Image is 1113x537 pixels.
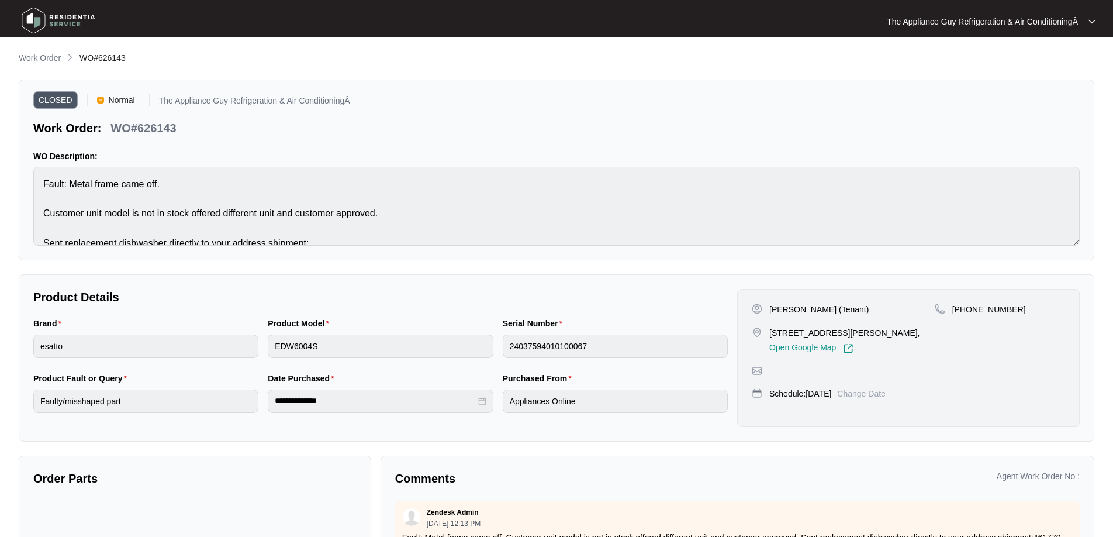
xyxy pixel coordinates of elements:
label: Date Purchased [268,373,338,384]
p: [PERSON_NAME] (Tenant) [769,304,869,315]
input: Date Purchased [275,395,475,407]
img: user-pin [752,304,762,314]
p: Work Order: [33,120,101,136]
input: Purchased From [503,390,728,413]
img: residentia service logo [18,3,99,38]
p: Comments [395,470,730,487]
span: WO#626143 [79,53,126,63]
p: WO#626143 [110,120,176,136]
span: Normal [104,91,140,109]
p: Schedule: [DATE] [769,388,831,400]
a: Work Order [16,52,63,65]
img: dropdown arrow [1088,19,1095,25]
img: Link-External [843,343,853,354]
p: [PHONE_NUMBER] [952,304,1026,315]
label: Product Fault or Query [33,373,132,384]
a: Open Google Map [769,343,853,354]
input: Brand [33,335,258,358]
label: Serial Number [503,318,567,329]
img: map-pin [752,388,762,398]
img: Vercel Logo [97,97,104,104]
input: Serial Number [503,335,728,358]
span: CLOSED [33,91,78,109]
p: [DATE] 12:13 PM [427,520,481,527]
p: Order Parts [33,470,357,487]
img: chevron-right [65,53,75,62]
p: The Appliance Guy Refrigeration & Air ConditioningÂ [159,97,350,109]
p: Change Date [837,388,886,400]
input: Product Model [268,335,493,358]
p: Work Order [19,52,61,64]
p: [STREET_ADDRESS][PERSON_NAME], [769,327,920,339]
p: The Appliance Guy Refrigeration & Air ConditioningÂ [887,16,1078,27]
textarea: Fault: Metal frame came off. Customer unit model is not in stock offered different unit and custo... [33,167,1080,246]
label: Product Model [268,318,334,329]
label: Brand [33,318,66,329]
label: Purchased From [503,373,576,384]
img: user.svg [403,508,420,526]
img: map-pin [752,327,762,338]
p: WO Description: [33,150,1080,162]
p: Zendesk Admin [427,508,479,517]
p: Product Details [33,289,728,305]
img: map-pin [935,304,945,314]
input: Product Fault or Query [33,390,258,413]
p: Agent Work Order No : [997,470,1080,482]
img: map-pin [752,366,762,376]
